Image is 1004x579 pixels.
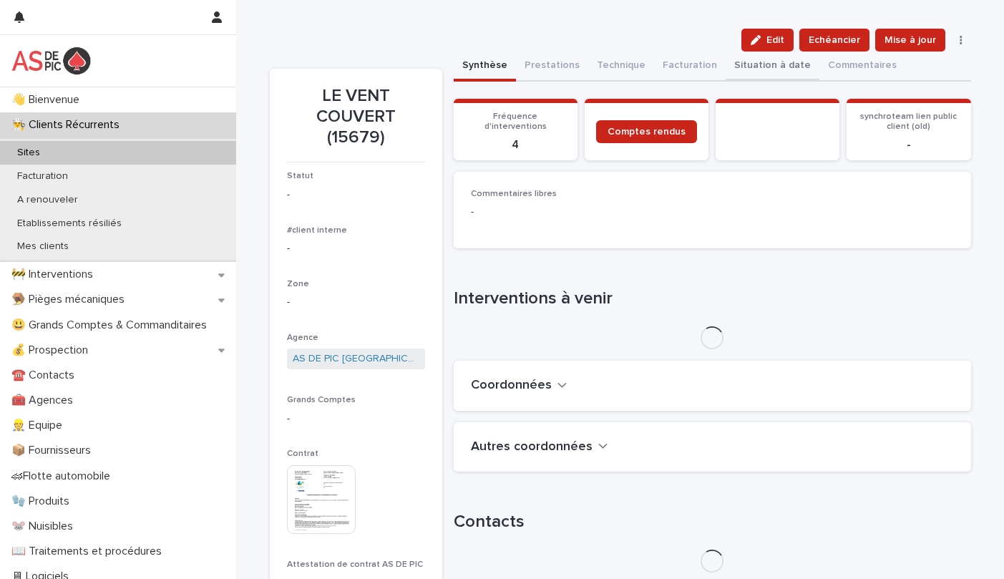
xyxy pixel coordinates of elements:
span: Fréquence d'interventions [484,112,547,131]
p: - [287,188,425,203]
span: Edit [766,35,784,45]
p: 🪤 Pièges mécaniques [6,293,136,306]
p: 👷 Equipe [6,419,74,432]
p: Etablissements résiliés [6,218,133,230]
span: Agence [287,334,318,342]
p: 🚧 Interventions [6,268,104,281]
a: AS DE PIC [GEOGRAPHIC_DATA] [293,351,419,366]
p: 4 [462,138,569,152]
p: 😃 Grands Comptes & Commanditaires [6,318,218,332]
button: Mise à jour [875,29,945,52]
button: Edit [741,29,794,52]
button: Facturation [654,52,726,82]
span: Commentaires libres [471,190,557,198]
button: Situation à date [726,52,819,82]
p: 📖 Traitements et procédures [6,545,173,558]
span: Attestation de contrat AS DE PIC [287,560,423,569]
h2: Coordonnées [471,378,552,394]
button: Commentaires [819,52,905,82]
button: Synthèse [454,52,516,82]
button: Echéancier [799,29,869,52]
span: Statut [287,172,313,180]
p: Mes clients [6,240,80,253]
p: 👋 Bienvenue [6,93,91,107]
span: Mise à jour [884,33,936,47]
p: - [287,412,425,427]
span: Echéancier [809,33,860,47]
p: Sites [6,147,52,159]
span: #client interne [287,226,347,235]
p: - [855,138,962,152]
span: Zone [287,280,309,288]
p: 🐭 Nuisibles [6,520,84,533]
p: 💰 Prospection [6,344,99,357]
p: - [287,295,425,310]
p: Facturation [6,170,79,183]
p: - [471,205,954,220]
button: Coordonnées [471,378,567,394]
p: 🧤 Produits [6,495,81,508]
p: ☎️ Contacts [6,369,86,382]
p: LE VENT COUVERT (15679) [287,86,425,147]
button: Prestations [516,52,588,82]
a: Comptes rendus [596,120,697,143]
span: Contrat [287,449,318,458]
span: Grands Comptes [287,396,356,404]
p: 👨‍🍳 Clients Récurrents [6,118,131,132]
p: A renouveler [6,194,89,206]
img: yKcqic14S0S6KrLdrqO6 [11,47,91,75]
p: 🧰 Agences [6,394,84,407]
button: Autres coordonnées [471,439,608,455]
h1: Interventions à venir [454,288,971,309]
span: synchroteam lien public client (old) [860,112,957,131]
p: - [287,241,425,256]
p: 📦 Fournisseurs [6,444,102,457]
button: Technique [588,52,654,82]
h2: Autres coordonnées [471,439,593,455]
h1: Contacts [454,512,971,532]
p: 🏎Flotte automobile [6,469,122,483]
span: Comptes rendus [608,127,686,137]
